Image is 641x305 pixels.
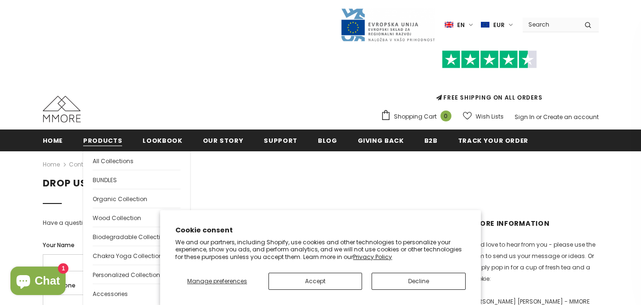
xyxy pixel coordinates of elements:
[470,218,599,229] h4: Store Information
[93,208,181,227] a: Wood Collection
[43,241,75,249] span: Your Name
[93,189,181,208] a: Organic Collection
[264,129,297,151] a: support
[93,233,168,241] span: Biodegradable Collection
[93,227,181,246] a: Biodegradable Collection
[69,159,102,170] span: Contact us
[381,110,456,124] a: Shopping Cart 0
[372,273,466,290] button: Decline
[515,113,535,121] a: Sign In
[93,265,181,284] a: Personalized Collection
[203,136,244,145] span: Our Story
[536,113,542,121] span: or
[476,112,504,121] span: Wish Lists
[470,239,599,285] p: We'd love to hear from you - please use the form to send us your message or ideas. Or simply pop ...
[318,136,337,145] span: Blog
[340,20,435,28] a: Javni Razpis
[93,151,181,170] a: All Collections
[93,170,181,189] a: BUNDLES
[93,284,181,303] a: Accessories
[93,195,147,203] span: Organic Collection
[394,112,437,121] span: Shopping Cart
[175,239,466,261] p: We and our partners, including Shopify, use cookies and other technologies to personalize your ex...
[493,20,505,30] span: EUR
[442,50,537,69] img: Trust Pilot Stars
[445,21,453,29] img: i-lang-1.png
[143,129,182,151] a: Lookbook
[43,218,361,228] div: Have a question or comment? Use the form below to send us a message or contact us by mail at:
[43,159,60,170] a: Home
[93,246,181,265] a: Chakra Yoga Collection
[43,129,63,151] a: Home
[93,252,163,260] span: Chakra Yoga Collection
[93,271,160,279] span: Personalized Collection
[358,136,404,145] span: Giving back
[381,55,599,102] span: FREE SHIPPING ON ALL ORDERS
[93,290,128,298] span: Accessories
[523,18,577,31] input: Search Site
[43,136,63,145] span: Home
[458,136,528,145] span: Track your order
[264,136,297,145] span: support
[340,8,435,42] img: Javni Razpis
[43,96,81,122] img: MMORE Cases
[543,113,599,121] a: Create an account
[175,273,258,290] button: Manage preferences
[8,267,68,297] inbox-online-store-chat: Shopify online store chat
[93,157,134,165] span: All Collections
[83,129,122,151] a: Products
[440,111,451,121] span: 0
[424,136,438,145] span: B2B
[93,214,141,222] span: Wood Collection
[381,68,599,93] iframe: Customer reviews powered by Trustpilot
[463,108,504,125] a: Wish Lists
[143,136,182,145] span: Lookbook
[458,129,528,151] a: Track your order
[424,129,438,151] a: B2B
[268,273,363,290] button: Accept
[175,225,466,235] h2: Cookie consent
[203,129,244,151] a: Our Story
[93,176,117,184] span: BUNDLES
[358,129,404,151] a: Giving back
[457,20,465,30] span: en
[83,136,122,145] span: Products
[43,177,599,189] h1: DROP US A LINE
[187,277,247,285] span: Manage preferences
[353,253,392,261] a: Privacy Policy
[318,129,337,151] a: Blog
